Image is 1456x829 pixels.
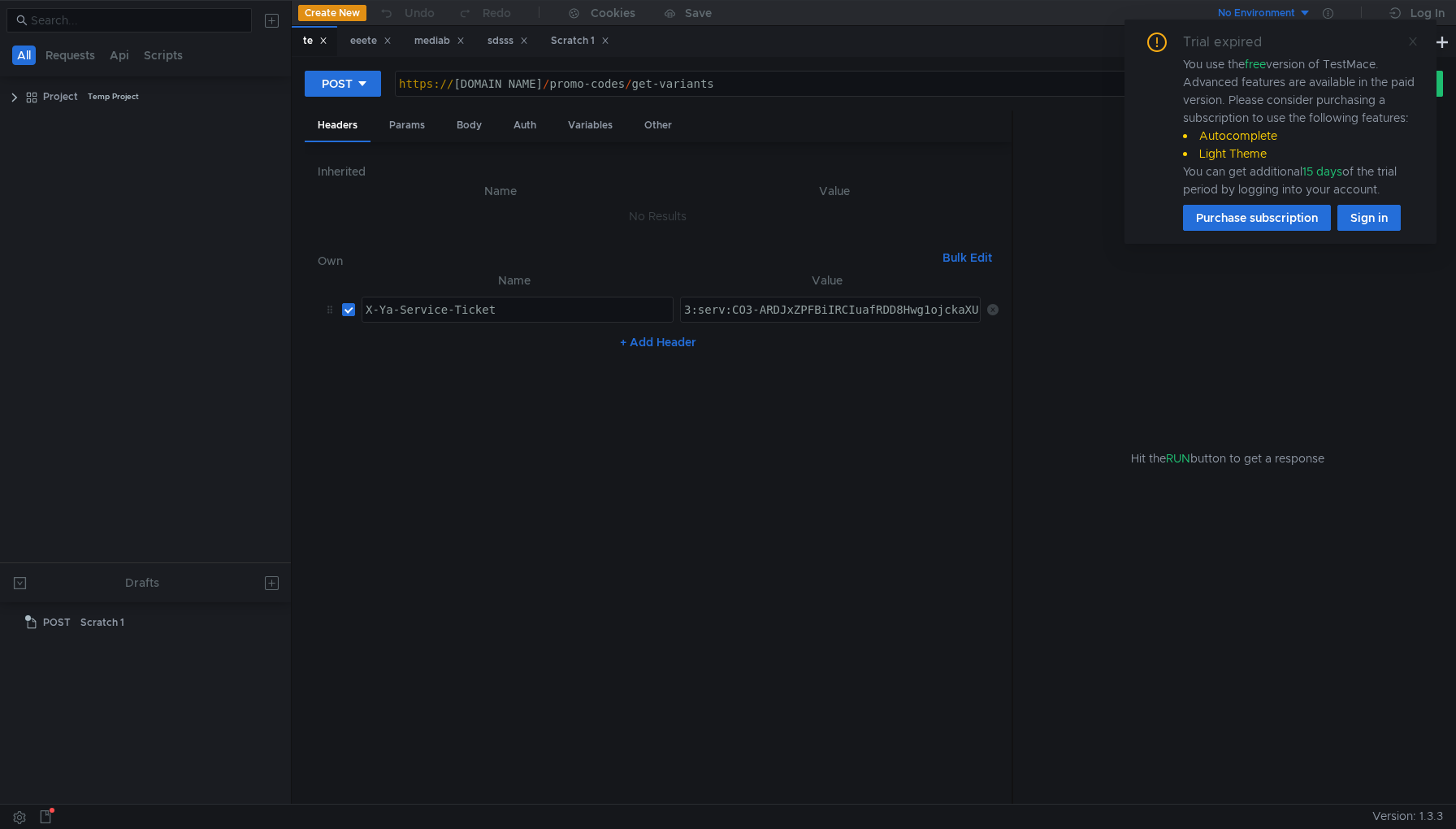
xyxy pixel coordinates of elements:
span: Hit the button to get a response [1131,449,1324,467]
span: 15 days [1302,164,1342,179]
div: Scratch 1 [551,33,609,50]
button: Redo [446,1,522,25]
div: Undo [405,3,435,23]
div: Params [376,111,438,141]
div: POST [322,75,353,93]
button: Sign in [1337,205,1401,231]
div: Other [631,111,685,141]
div: Headers [305,111,370,142]
th: Value [670,181,998,201]
button: Create New [298,5,366,21]
div: sdsss [487,33,528,50]
button: Scripts [139,46,188,65]
div: Drafts [125,573,159,592]
th: Name [331,181,670,201]
div: Project [43,85,78,109]
input: Search... [31,11,242,29]
button: Api [105,46,134,65]
h6: Inherited [318,162,998,181]
div: You use the version of TestMace. Advanced features are available in the paid version. Please cons... [1183,55,1417,198]
button: POST [305,71,381,97]
span: Version: 1.3.3 [1372,805,1443,828]
button: Bulk Edit [936,248,999,267]
div: Redo [483,3,511,23]
div: Temp Project [88,85,139,109]
div: Body [444,111,495,141]
h6: Own [318,251,935,271]
div: Variables [555,111,626,141]
span: RUN [1166,451,1190,466]
button: Requests [41,46,100,65]
div: Trial expired [1183,33,1281,52]
div: You can get additional of the trial period by logging into your account. [1183,163,1417,198]
div: eeete [350,33,392,50]
div: No Environment [1218,6,1295,21]
div: Scratch 1 [80,610,124,635]
th: Value [674,271,981,290]
div: te [303,33,327,50]
button: + Add Header [613,332,703,352]
div: Cookies [591,3,635,23]
button: All [12,46,36,65]
button: Undo [366,1,446,25]
div: mediab [414,33,465,50]
nz-embed-empty: No Results [629,209,687,224]
button: Purchase subscription [1183,205,1331,231]
div: Log In [1410,3,1445,23]
div: Auth [500,111,549,141]
li: Light Theme [1183,145,1417,163]
div: Save [685,7,712,19]
th: Name [355,271,674,290]
span: free [1245,57,1266,72]
li: Autocomplete [1183,127,1417,145]
span: POST [43,610,71,635]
